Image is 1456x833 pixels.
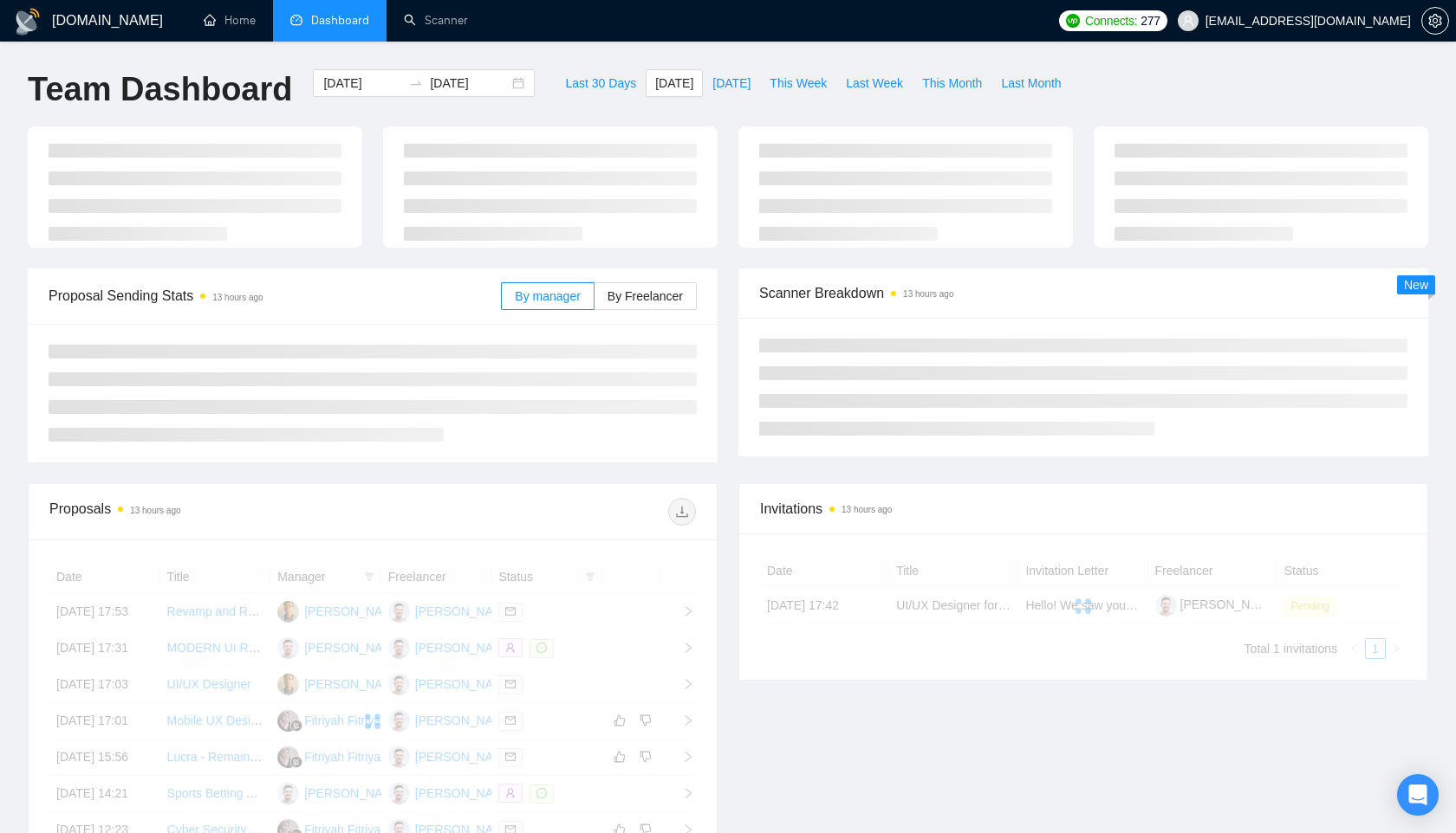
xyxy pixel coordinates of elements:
[846,74,903,93] span: Last Week
[1421,14,1449,28] a: setting
[1182,15,1194,27] span: user
[28,69,292,110] h1: Team Dashboard
[760,69,836,97] button: This Week
[655,74,693,93] span: [DATE]
[646,69,703,97] button: [DATE]
[515,289,580,303] span: By manager
[49,498,373,526] div: Proposals
[404,13,468,28] a: searchScanner
[565,74,636,93] span: Last 30 Days
[409,76,423,90] span: swap-right
[290,14,302,26] span: dashboard
[1001,74,1061,93] span: Last Month
[922,74,982,93] span: This Month
[608,289,683,303] span: By Freelancer
[712,74,751,93] span: [DATE]
[212,293,263,302] time: 13 hours ago
[1404,278,1428,292] span: New
[842,505,892,514] time: 13 hours ago
[130,506,180,515] time: 13 hours ago
[204,13,256,28] a: homeHome
[759,282,1407,304] span: Scanner Breakdown
[903,289,953,299] time: 13 hours ago
[760,498,1407,520] span: Invitations
[1085,11,1137,30] span: Connects:
[913,69,991,97] button: This Month
[409,76,423,90] span: to
[703,69,760,97] button: [DATE]
[323,74,402,93] input: Start date
[770,74,827,93] span: This Week
[991,69,1070,97] button: Last Month
[556,69,646,97] button: Last 30 Days
[1421,7,1449,35] button: setting
[1141,11,1160,30] span: 277
[836,69,913,97] button: Last Week
[1422,14,1448,28] span: setting
[430,74,509,93] input: End date
[49,285,501,307] span: Proposal Sending Stats
[1397,774,1439,816] div: Open Intercom Messenger
[1066,14,1080,28] img: upwork-logo.png
[311,13,369,28] span: Dashboard
[14,8,42,36] img: logo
